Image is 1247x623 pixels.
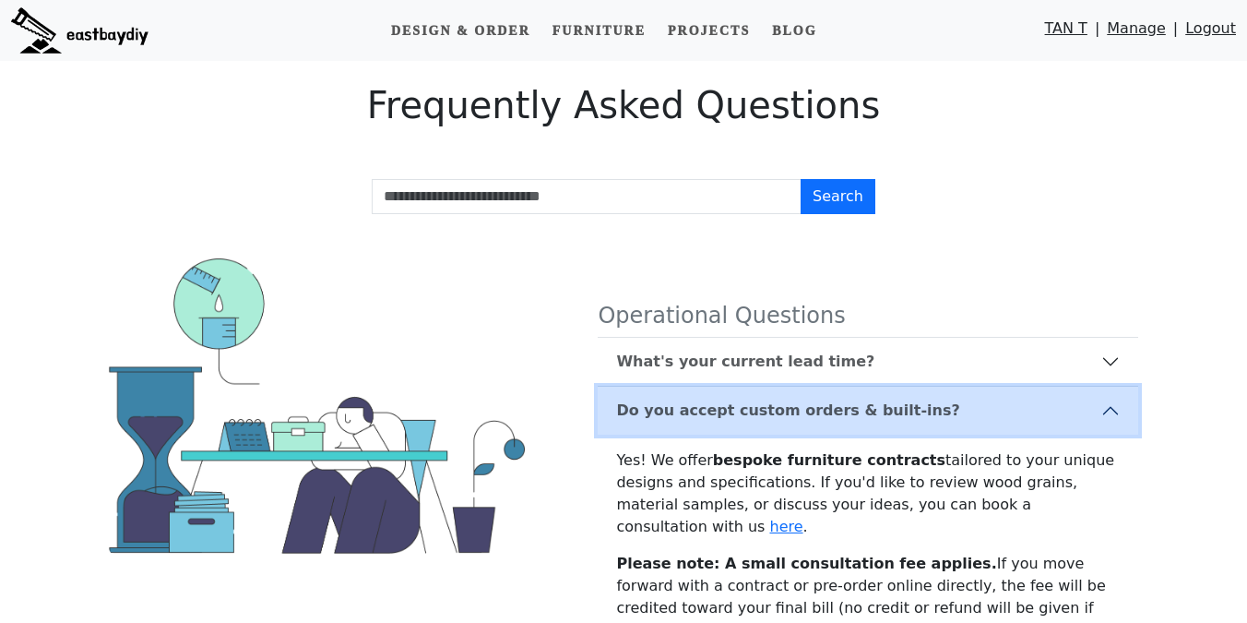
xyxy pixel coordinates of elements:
b: What's your current lead time? [616,353,874,370]
a: Manage [1107,18,1166,48]
p: Yes! We offer tailored to your unique designs and specifications. If you'd like to review wood gr... [616,449,1120,538]
span: | [1095,18,1099,48]
button: Search [801,179,875,214]
span: | [1173,18,1178,48]
button: What's your current lead time? [598,338,1138,386]
b: bespoke furniture contracts [713,451,945,469]
a: TAN T [1045,18,1087,48]
input: Search FAQs [372,179,802,214]
a: Blog [765,14,824,48]
a: Logout [1185,18,1236,48]
b: Please note: A small consultation fee applies. [616,555,996,572]
a: Projects [660,14,757,48]
b: Do you accept custom orders & built-ins? [616,401,959,419]
h4: Operational Questions [598,303,1138,329]
img: How can we help you? [109,258,525,554]
img: eastbaydiy [11,7,148,54]
a: here [769,518,802,535]
h2: Frequently Asked Questions [98,83,1149,127]
a: Design & Order [384,14,538,48]
a: Furniture [545,14,653,48]
button: Do you accept custom orders & built-ins? [598,387,1138,435]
